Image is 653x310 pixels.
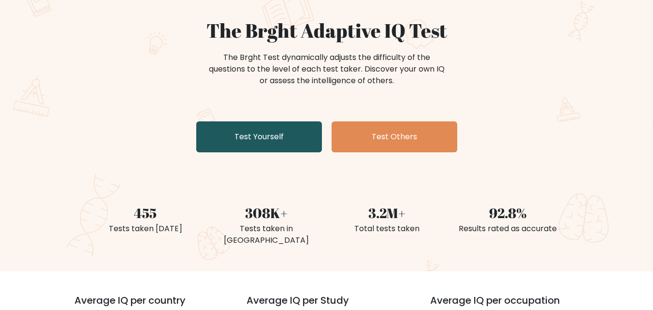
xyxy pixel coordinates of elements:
[332,121,457,152] a: Test Others
[91,203,200,223] div: 455
[91,19,563,42] h1: The Brght Adaptive IQ Test
[333,203,442,223] div: 3.2M+
[453,203,563,223] div: 92.8%
[206,52,448,87] div: The Brght Test dynamically adjusts the difficulty of the questions to the level of each test take...
[196,121,322,152] a: Test Yourself
[333,223,442,235] div: Total tests taken
[453,223,563,235] div: Results rated as accurate
[212,223,321,246] div: Tests taken in [GEOGRAPHIC_DATA]
[212,203,321,223] div: 308K+
[91,223,200,235] div: Tests taken [DATE]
